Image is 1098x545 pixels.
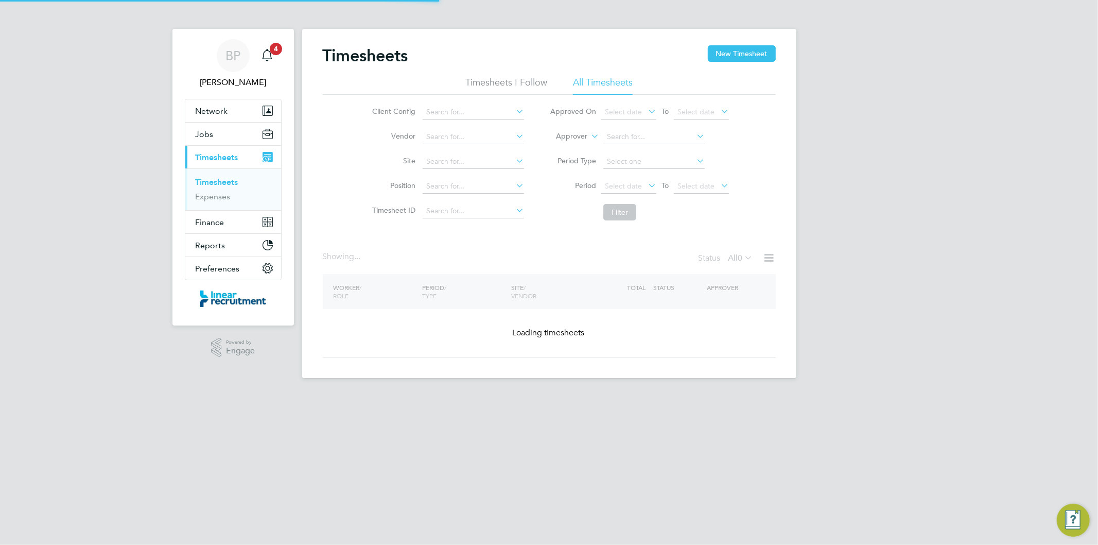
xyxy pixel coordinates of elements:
button: Jobs [185,123,281,145]
span: Select date [605,107,642,116]
span: Select date [677,181,714,191]
label: All [728,253,753,263]
button: Finance [185,211,281,233]
span: Select date [605,181,642,191]
span: Reports [196,241,225,250]
input: Search for... [423,105,524,120]
span: BP [225,49,240,62]
div: Status [699,251,755,266]
input: Search for... [423,155,524,169]
label: Timesheet ID [369,206,415,215]
span: ... [355,251,361,262]
div: Timesheets [185,168,281,210]
nav: Main navigation [172,29,294,326]
span: Jobs [196,129,214,139]
span: To [658,105,672,118]
span: To [658,179,672,192]
label: Approver [541,131,587,142]
a: 4 [257,39,277,72]
label: Period Type [550,156,596,165]
button: Filter [603,204,636,220]
a: Timesheets [196,177,238,187]
button: Reports [185,234,281,257]
label: Period [550,181,596,190]
button: Preferences [185,257,281,280]
input: Select one [603,155,705,169]
span: Engage [226,347,255,355]
a: Expenses [196,192,231,201]
span: 4 [270,43,282,55]
button: New Timesheet [708,45,776,62]
input: Search for... [603,130,705,144]
img: linearrecruitment-logo-retina.png [200,291,266,307]
input: Search for... [423,204,524,218]
label: Site [369,156,415,165]
li: All Timesheets [573,76,633,95]
span: 0 [738,253,743,263]
a: Powered byEngage [211,338,255,357]
label: Client Config [369,107,415,116]
span: Powered by [226,338,255,347]
input: Search for... [423,130,524,144]
span: Preferences [196,264,240,274]
input: Search for... [423,179,524,194]
button: Timesheets [185,146,281,168]
span: Network [196,106,228,116]
a: Go to home page [185,291,282,307]
span: Select date [677,107,714,116]
span: Finance [196,217,224,227]
div: Showing [323,251,363,262]
label: Position [369,181,415,190]
label: Vendor [369,131,415,141]
button: Network [185,99,281,122]
h2: Timesheets [323,45,408,66]
label: Approved On [550,107,596,116]
span: Bethan Parr [185,76,282,89]
a: BP[PERSON_NAME] [185,39,282,89]
li: Timesheets I Follow [465,76,547,95]
button: Engage Resource Center [1057,504,1090,537]
span: Timesheets [196,152,238,162]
